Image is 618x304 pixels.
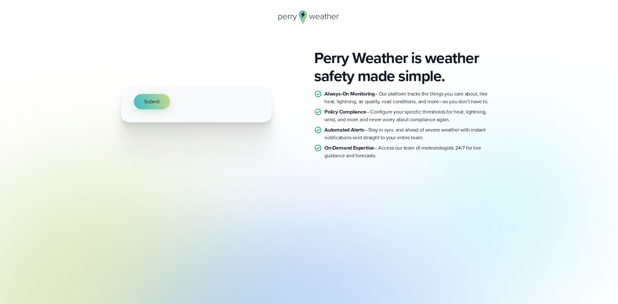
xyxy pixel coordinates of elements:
p: – Configure your specific thresholds for heat, lightning, wind, and more and never worry about co... [324,108,497,124]
h2: Perry Weather is weather safety made simple. [314,49,497,85]
p: – Stay in sync and ahead of severe weather with instant notifications sent straight to your entir... [324,126,497,142]
strong: On-Demand Expertise [324,144,374,152]
strong: Always-On Monitoring [324,90,375,97]
span: Submit [144,98,160,106]
strong: Automated Alerts [324,126,364,134]
p: – Our platform tracks the things you care about, like heat, lightning, air quality, road conditio... [324,90,497,106]
p: – Access our team of meteorologists 24/7 for live guidance and forecasts. [324,144,497,160]
button: Submit [134,94,170,109]
strong: Policy Compliance [324,108,366,115]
